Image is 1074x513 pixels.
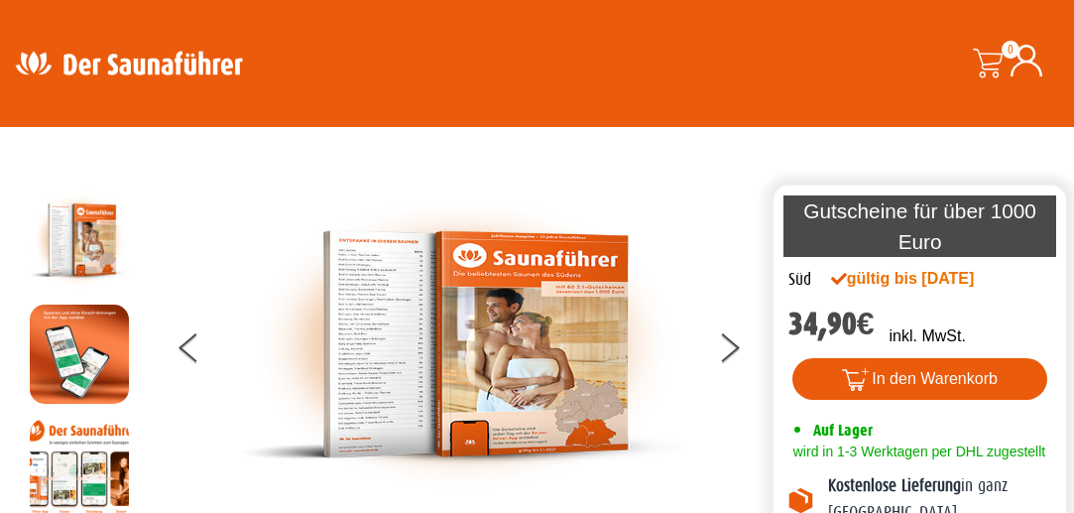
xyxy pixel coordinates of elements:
span: Auf Lager [813,421,873,440]
span: 0 [1002,41,1019,59]
div: Süd [788,267,811,293]
span: wird in 1-3 Werktagen per DHL zugestellt [788,444,1045,459]
button: In den Warenkorb [792,358,1047,400]
img: der-saunafuehrer-2025-sued [240,191,686,498]
div: gültig bis [DATE] [831,267,996,291]
p: inkl. MwSt. [890,324,966,348]
span: € [857,306,875,342]
b: Kostenlose Lieferung [828,476,961,495]
img: der-saunafuehrer-2025-sued [30,191,129,290]
img: MOCKUP-iPhone_regional [30,305,129,404]
p: Gutscheine für über 1000 Euro [783,195,1057,257]
bdi: 34,90 [788,306,875,342]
